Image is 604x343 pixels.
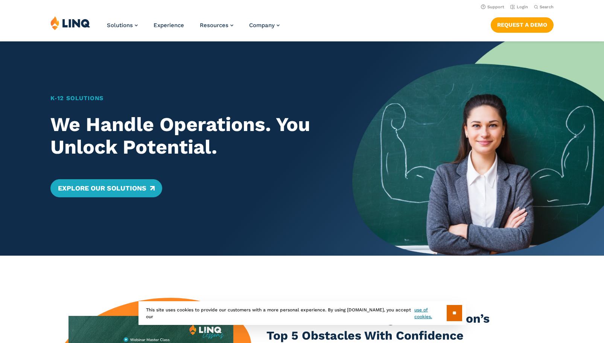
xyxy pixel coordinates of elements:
nav: Button Navigation [491,16,554,32]
span: Solutions [107,22,133,29]
a: Support [481,5,504,9]
span: Resources [200,22,228,29]
a: Explore Our Solutions [50,179,162,197]
div: This site uses cookies to provide our customers with a more personal experience. By using [DOMAIN... [138,301,466,325]
a: Login [510,5,528,9]
img: Home Banner [352,41,604,256]
a: use of cookies. [414,306,446,320]
h2: We Handle Operations. You Unlock Potential. [50,113,328,159]
a: Resources [200,22,233,29]
a: Experience [154,22,184,29]
a: Solutions [107,22,138,29]
a: Company [249,22,280,29]
span: Company [249,22,275,29]
h1: K‑12 Solutions [50,94,328,103]
button: Open Search Bar [534,4,554,10]
a: Request a Demo [491,17,554,32]
nav: Primary Navigation [107,16,280,41]
span: Search [540,5,554,9]
img: LINQ | K‑12 Software [50,16,90,30]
